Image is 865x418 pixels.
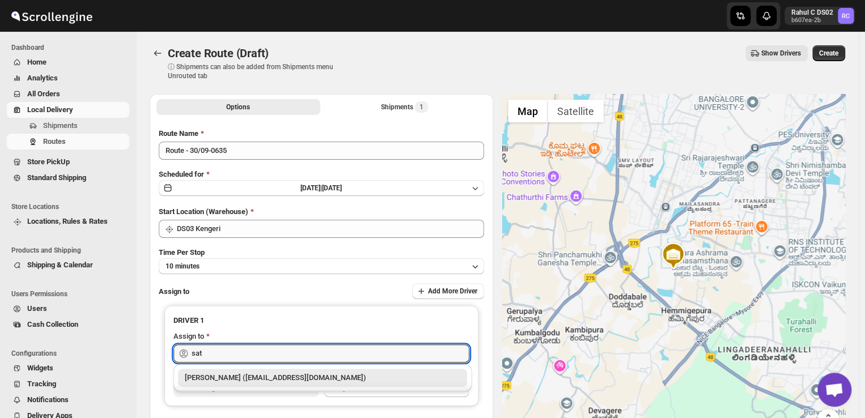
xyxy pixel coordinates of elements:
[842,12,850,20] text: RC
[11,43,130,52] span: Dashboard
[27,261,93,269] span: Shipping & Calendar
[43,137,66,146] span: Routes
[173,369,472,387] li: Satish kumar veera (tehaxi9762@chaublog.com)
[192,344,469,362] input: Search assignee
[27,105,73,114] span: Local Delivery
[323,99,486,115] button: Selected Shipments
[27,173,86,182] span: Standard Shipping
[43,121,78,130] span: Shipments
[7,257,129,273] button: Shipping & Calendar
[177,220,484,238] input: Search location
[185,372,460,383] div: [PERSON_NAME] ([EMAIL_ADDRESS][DOMAIN_NAME])
[159,258,484,274] button: 10 minutes
[819,49,838,58] span: Create
[7,86,129,102] button: All Orders
[7,301,129,317] button: Users
[11,202,130,211] span: Store Locations
[7,376,129,392] button: Tracking
[159,142,484,160] input: Eg: Bengaluru Route
[785,7,855,25] button: User menu
[7,118,129,134] button: Shipments
[745,45,808,61] button: Show Drivers
[11,349,130,358] span: Configurations
[159,170,204,178] span: Scheduled for
[159,129,198,138] span: Route Name
[159,207,248,216] span: Start Location (Warehouse)
[27,364,53,372] span: Widgets
[27,320,78,329] span: Cash Collection
[322,184,342,192] span: [DATE]
[508,100,548,122] button: Show street map
[11,246,130,255] span: Products and Shipping
[812,45,845,61] button: Create
[166,262,200,271] span: 10 minutes
[7,360,129,376] button: Widgets
[173,315,469,326] h3: DRIVER 1
[159,287,189,296] span: Assign to
[7,134,129,150] button: Routes
[9,2,94,30] img: ScrollEngine
[150,45,166,61] button: Routes
[428,287,477,296] span: Add More Driver
[27,395,69,404] span: Notifications
[173,331,204,342] div: Assign to
[7,54,129,70] button: Home
[168,46,269,60] span: Create Route (Draft)
[838,8,854,24] span: Rahul C DS02
[7,214,129,229] button: Locations, Rules & Rates
[791,17,833,24] p: b607ea-2b
[817,373,851,407] div: Open chat
[761,49,801,58] span: Show Drivers
[27,58,46,66] span: Home
[791,8,833,17] p: Rahul C DS02
[300,184,322,192] span: [DATE] |
[548,100,604,122] button: Show satellite imagery
[27,74,58,82] span: Analytics
[159,248,205,257] span: Time Per Stop
[7,70,129,86] button: Analytics
[27,304,47,313] span: Users
[27,89,60,98] span: All Orders
[27,217,108,225] span: Locations, Rules & Rates
[156,99,320,115] button: All Route Options
[7,317,129,332] button: Cash Collection
[27,157,70,166] span: Store PickUp
[226,103,250,112] span: Options
[419,103,423,112] span: 1
[159,180,484,196] button: [DATE]|[DATE]
[381,101,428,113] div: Shipments
[7,392,129,408] button: Notifications
[168,62,346,80] p: ⓘ Shipments can also be added from Shipments menu Unrouted tab
[412,283,484,299] button: Add More Driver
[11,289,130,298] span: Users Permissions
[27,379,56,388] span: Tracking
